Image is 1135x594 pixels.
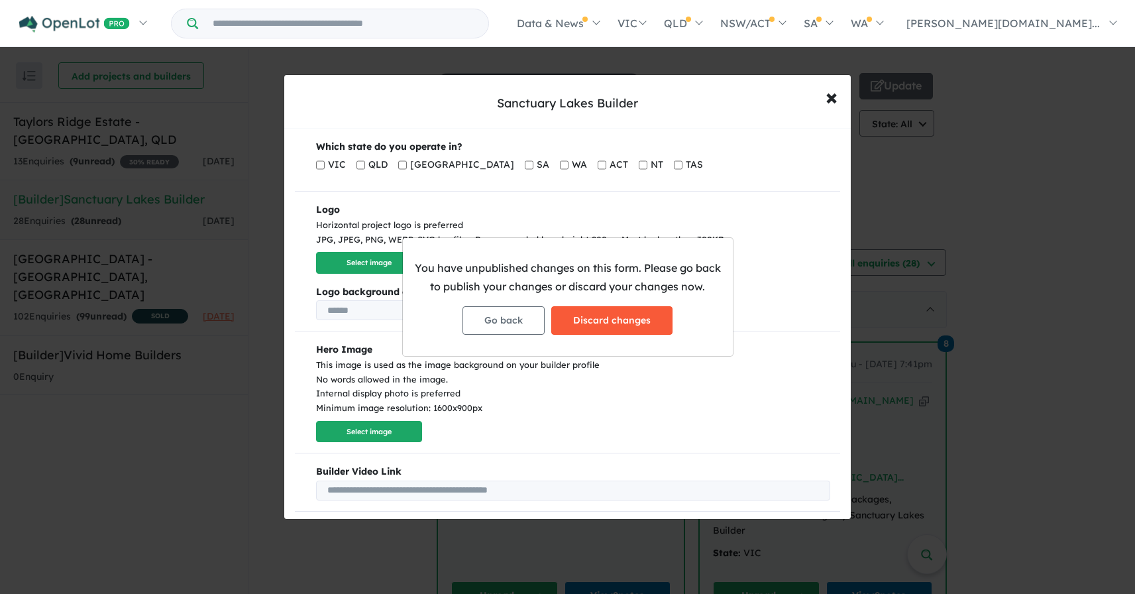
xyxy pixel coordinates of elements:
p: You have unpublished changes on this form. Please go back to publish your changes or discard your... [413,259,722,295]
img: Openlot PRO Logo White [19,16,130,32]
button: Go back [462,306,545,335]
button: Discard changes [551,306,673,335]
input: Try estate name, suburb, builder or developer [201,9,486,38]
span: [PERSON_NAME][DOMAIN_NAME]... [906,17,1100,30]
